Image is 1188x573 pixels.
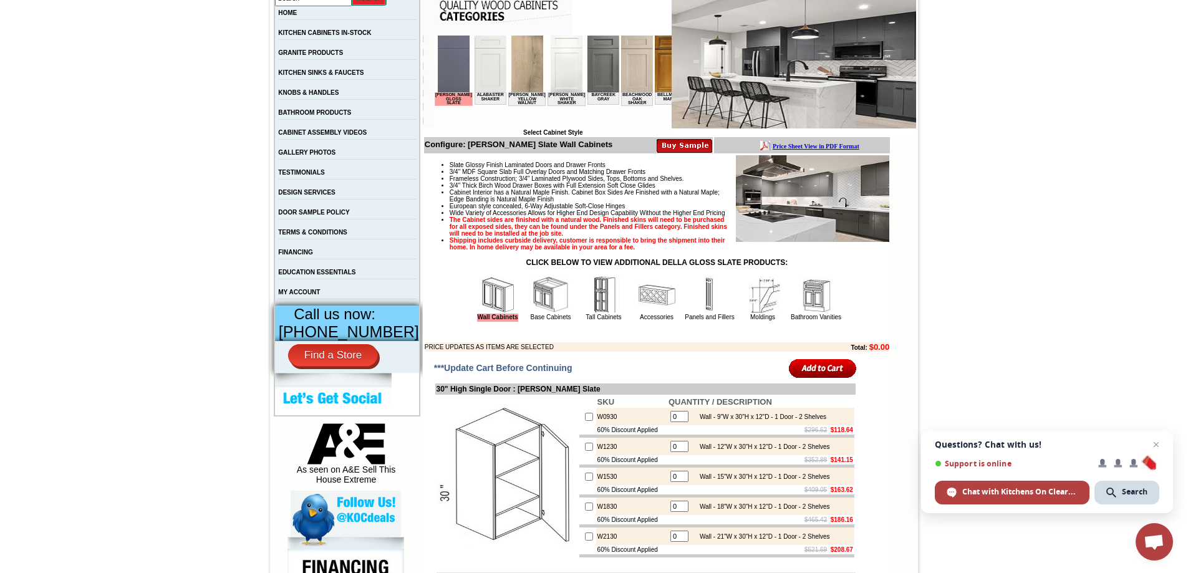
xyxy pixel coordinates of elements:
[450,189,720,203] span: Cabinet Interior has a Natural Maple Finish. Cabinet Box Sides Are Finished with a Natural Maple;...
[278,149,336,156] a: GALLERY PHOTOS
[804,546,827,553] s: $521.69
[278,69,364,76] a: KITCHEN SINKS & FAUCETS
[750,314,775,320] a: Moldings
[596,438,667,455] td: W1230
[586,314,621,320] a: Tall Cabinets
[693,533,830,540] div: Wall - 21"W x 30"H x 12"D - 1 Door - 2 Shelves
[14,5,101,12] b: Price Sheet View in PDF Format
[831,546,853,553] b: $208.67
[831,456,853,463] b: $141.15
[831,426,853,433] b: $118.64
[291,423,401,491] div: As seen on A&E Sell This House Extreme
[744,276,781,314] img: Moldings
[596,545,667,554] td: 60% Discount Applied
[434,363,572,373] span: ***Update Cart Before Continuing
[278,209,349,216] a: DOOR SAMPLE POLICY
[1136,523,1173,561] div: Open chat
[693,413,826,420] div: Wall - 9"W x 30"H x 12"D - 1 Door - 2 Shelves
[278,229,347,236] a: TERMS & CONDITIONS
[935,481,1089,504] div: Chat with Kitchens On Clearance
[435,383,856,395] td: 30" High Single Door : [PERSON_NAME] Slate
[596,515,667,524] td: 60% Discount Applied
[804,486,827,493] s: $409.05
[450,161,606,168] span: Slate Glossy Finish Laminated Doors and Drawer Fronts
[851,344,867,351] b: Total:
[804,426,827,433] s: $296.62
[831,486,853,493] b: $163.62
[278,9,297,16] a: HOME
[935,440,1159,450] span: Questions? Chat with us!
[526,258,788,267] strong: CLICK BELOW TO VIEW ADDITIONAL DELLA GLOSS SLATE PRODUCTS:
[693,473,830,480] div: Wall - 15"W x 30"H x 12"D - 1 Door - 2 Shelves
[532,276,569,314] img: Base Cabinets
[279,323,419,340] span: [PHONE_NUMBER]
[596,455,667,465] td: 60% Discount Applied
[585,276,622,314] img: Tall Cabinets
[450,237,725,251] strong: Shipping includes curbside delivery, customer is responsible to bring the shipment into their hom...
[685,314,734,320] a: Panels and Fillers
[450,175,684,182] span: Frameless Construction; 3/4" Laminated Plywood Sides, Tops, Bottoms and Shelves.
[693,443,830,450] div: Wall - 12"W x 30"H x 12"D - 1 Door - 2 Shelves
[596,425,667,435] td: 60% Discount Applied
[804,456,827,463] s: $352.88
[597,397,614,407] b: SKU
[523,129,583,136] b: Select Cabinet Style
[450,209,725,216] span: Wide Variety of Accessories Allows for Higher End Design Capability Without the Higher End Pricing
[693,503,830,510] div: Wall - 18"W x 30"H x 12"D - 1 Door - 2 Shelves
[450,182,655,189] span: 3/4" Thick Birch Wood Drawer Boxes with Full Extension Soft Close Glides
[935,459,1089,468] span: Support is online
[425,342,783,352] td: PRICE UPDATES AS ITEMS ARE SELECTED
[425,140,612,149] b: Configure: [PERSON_NAME] Slate Wall Cabinets
[804,516,827,523] s: $465.42
[1149,437,1164,452] span: Close chat
[477,314,518,322] a: Wall Cabinets
[278,189,336,196] a: DESIGN SERVICES
[596,485,667,494] td: 60% Discount Applied
[278,269,355,276] a: EDUCATION ESSENTIALS
[288,344,379,367] a: Find a Store
[278,249,313,256] a: FINANCING
[278,29,371,36] a: KITCHEN CABINETS IN-STOCK
[479,276,516,314] img: Wall Cabinets
[869,342,890,352] b: $0.00
[278,49,343,56] a: GRANITE PRODUCTS
[791,314,841,320] a: Bathroom Vanities
[450,216,727,237] strong: The Cabinet sides are finished with a natural wood. Finished skins will need to be purchased for ...
[1122,486,1147,498] span: Search
[437,407,577,547] img: 30'' High Single Door
[831,516,853,523] b: $186.16
[638,276,675,314] img: Accessories
[278,289,320,296] a: MY ACCOUNT
[1094,481,1159,504] div: Search
[278,89,339,96] a: KNOBS & HANDLES
[2,3,12,13] img: pdf.png
[435,36,672,129] iframe: Browser incompatible
[14,2,101,12] a: Price Sheet View in PDF Format
[530,314,571,320] a: Base Cabinets
[294,306,375,322] span: Call us now:
[596,527,667,545] td: W2130
[278,129,367,136] a: CABINET ASSEMBLY VIDEOS
[669,397,772,407] b: QUANTITY / DESCRIPTION
[736,155,889,242] img: Product Image
[691,276,728,314] img: Panels and Fillers
[596,498,667,515] td: W1830
[797,276,834,314] img: Bathroom Vanities
[962,486,1078,498] span: Chat with Kitchens On Clearance
[640,314,674,320] a: Accessories
[789,358,857,378] input: Add to Cart
[596,408,667,425] td: W0930
[220,57,252,69] td: Bellmonte Maple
